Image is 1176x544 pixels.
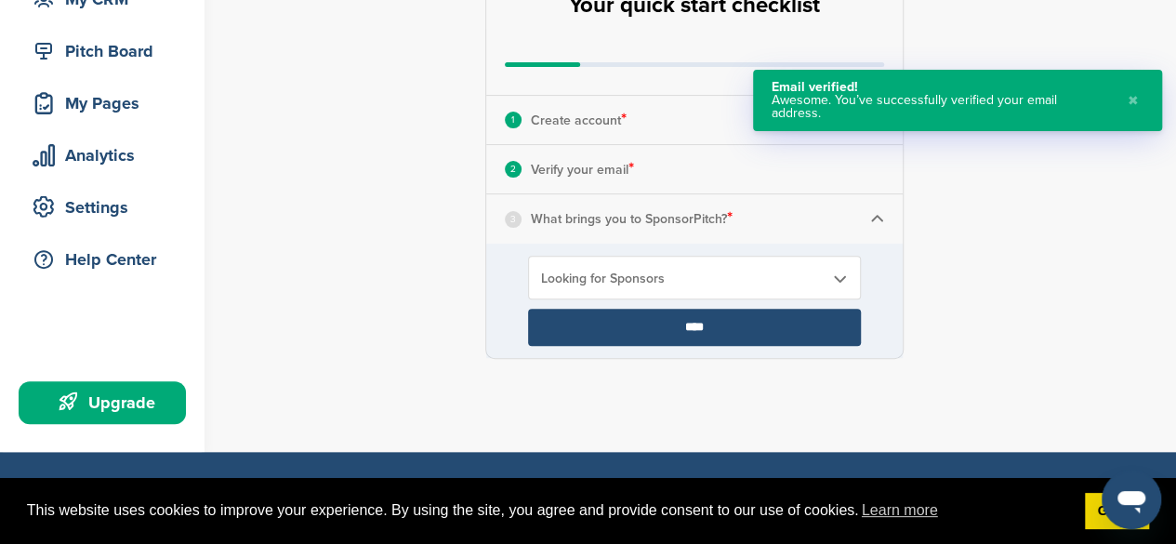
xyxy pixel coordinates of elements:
span: Looking for Sponsors [541,271,824,286]
a: Help Center [19,238,186,281]
a: dismiss cookie message [1085,493,1149,530]
p: Verify your email [531,157,634,181]
span: This website uses cookies to improve your experience. By using the site, you agree and provide co... [27,497,1070,524]
a: Analytics [19,134,186,177]
a: learn more about cookies [859,497,941,524]
div: 1 [505,112,522,128]
a: My Pages [19,82,186,125]
div: Settings [28,191,186,224]
a: Pitch Board [19,30,186,73]
div: Pitch Board [28,34,186,68]
div: My Pages [28,86,186,120]
span: ® [139,472,150,496]
div: Upgrade [28,386,186,419]
div: Awesome. You’ve successfully verified your email address. [772,94,1109,120]
div: 3 [505,211,522,228]
div: Analytics [28,139,186,172]
button: Close [1123,81,1143,120]
div: Help Center [28,243,186,276]
iframe: Button to launch messaging window [1102,470,1161,529]
a: Upgrade [19,381,186,424]
p: Create account [531,108,627,132]
p: What brings you to SponsorPitch? [531,206,733,231]
div: 2 [505,161,522,178]
div: Email verified! [772,81,1109,94]
a: Settings [19,186,186,229]
img: Checklist arrow 1 [870,212,884,226]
